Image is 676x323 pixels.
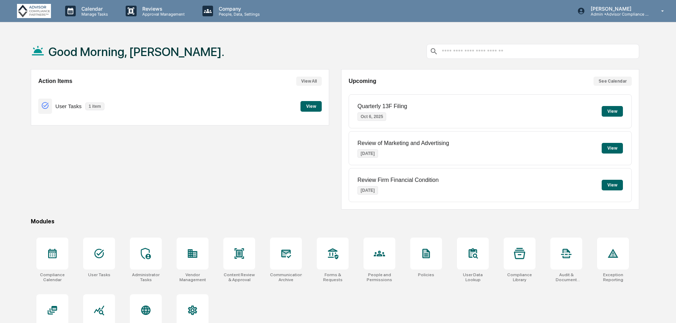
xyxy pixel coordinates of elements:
[357,103,407,110] p: Quarterly 13F Filing
[594,77,632,86] button: See Calendar
[88,272,110,277] div: User Tasks
[357,149,378,158] p: [DATE]
[177,272,208,282] div: Vendor Management
[38,78,72,84] h2: Action Items
[48,45,224,59] h1: Good Morning, [PERSON_NAME].
[602,106,623,117] button: View
[270,272,302,282] div: Communications Archive
[223,272,255,282] div: Content Review & Approval
[85,102,105,110] p: 1 item
[76,12,111,17] p: Manage Tasks
[602,143,623,154] button: View
[602,180,623,190] button: View
[130,272,162,282] div: Administrator Tasks
[357,112,386,121] p: Oct 6, 2025
[17,4,51,18] img: logo
[457,272,489,282] div: User Data Lookup
[137,12,188,17] p: Approval Management
[31,218,639,225] div: Modules
[76,6,111,12] p: Calendar
[504,272,535,282] div: Compliance Library
[357,186,378,195] p: [DATE]
[597,272,629,282] div: Exception Reporting
[550,272,582,282] div: Audit & Document Logs
[36,272,68,282] div: Compliance Calendar
[418,272,434,277] div: Policies
[585,12,651,17] p: Admin • Advisor Compliance Partners
[357,140,449,146] p: Review of Marketing and Advertising
[300,101,322,112] button: View
[363,272,395,282] div: People and Permissions
[137,6,188,12] p: Reviews
[213,12,263,17] p: People, Data, Settings
[296,77,322,86] button: View All
[585,6,651,12] p: [PERSON_NAME]
[317,272,349,282] div: Forms & Requests
[653,300,672,319] iframe: Open customer support
[357,177,439,183] p: Review Firm Financial Condition
[56,103,82,109] p: User Tasks
[213,6,263,12] p: Company
[300,102,322,109] a: View
[349,78,376,84] h2: Upcoming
